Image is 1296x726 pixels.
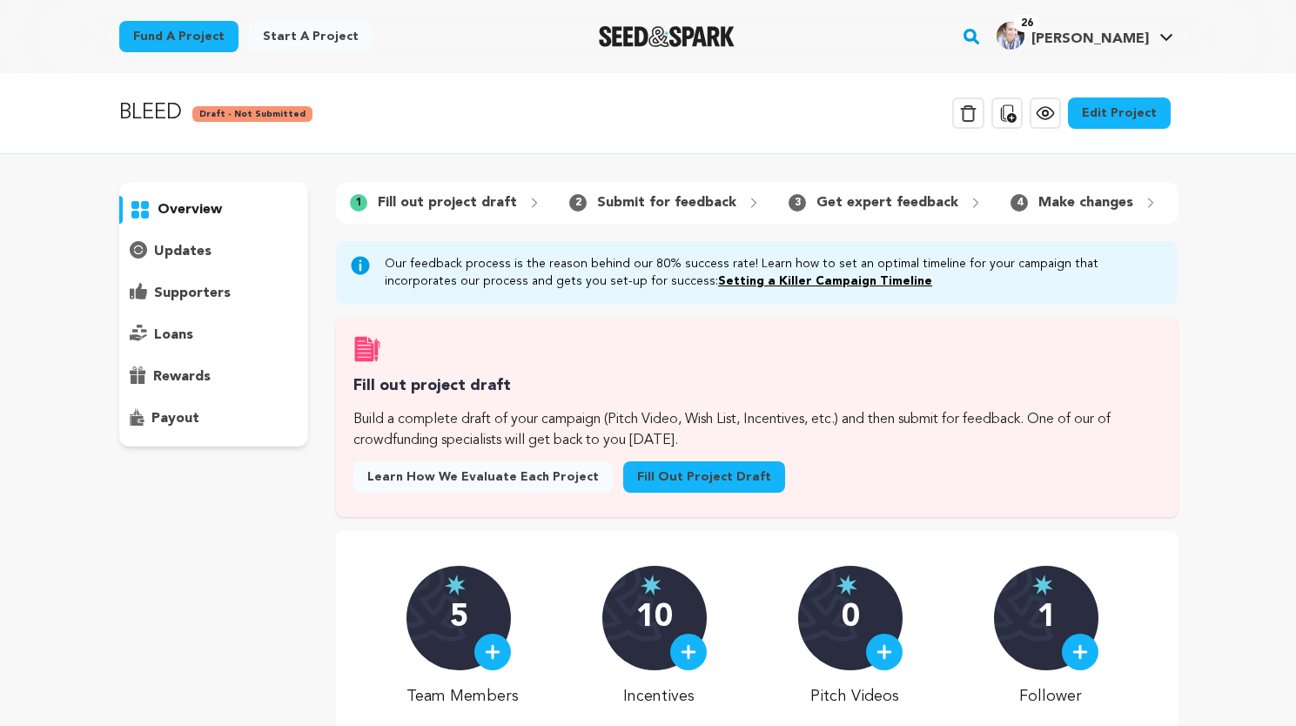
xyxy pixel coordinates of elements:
a: Setting a Killer Campaign Timeline [718,275,932,287]
img: plus.svg [1072,644,1088,660]
span: 1 [350,194,367,212]
p: Get expert feedback [816,192,958,213]
a: Edit Project [1068,97,1171,129]
a: Learn how we evaluate each project [353,461,613,493]
span: 26 [1014,15,1040,32]
span: Learn how we evaluate each project [367,468,599,486]
span: 3 [789,194,806,212]
button: loans [119,321,309,349]
p: BLEED [119,97,182,129]
p: payout [151,408,199,429]
img: plus.svg [681,644,696,660]
button: payout [119,405,309,433]
a: Fill out project draft [623,461,785,493]
span: 2 [569,194,587,212]
span: [PERSON_NAME] [1031,32,1149,46]
span: Draft - Not Submitted [192,106,312,122]
a: Kelly K.'s Profile [993,18,1177,50]
img: plus.svg [876,644,892,660]
button: overview [119,196,309,224]
p: 0 [842,601,860,635]
div: Kelly K.'s Profile [997,22,1149,50]
p: Fill out project draft [378,192,517,213]
p: overview [158,199,222,220]
p: Incentives [602,684,715,709]
p: Follower [994,684,1106,709]
p: Make changes [1038,192,1133,213]
p: Pitch Videos [798,684,910,709]
p: Submit for feedback [597,192,736,213]
p: loans [154,325,193,346]
button: supporters [119,279,309,307]
img: plus.svg [485,644,500,660]
span: Kelly K.'s Profile [993,18,1177,55]
a: Fund a project [119,21,238,52]
p: Team Members [406,684,519,709]
button: rewards [119,363,309,391]
p: Our feedback process is the reason behind our 80% success rate! Learn how to set an optimal timel... [385,255,1163,290]
a: Start a project [249,21,373,52]
span: 4 [1011,194,1028,212]
p: rewards [153,366,211,387]
p: supporters [154,283,231,304]
button: updates [119,238,309,266]
p: 5 [450,601,468,635]
p: 10 [636,601,673,635]
p: 1 [1037,601,1056,635]
p: updates [154,241,212,262]
p: Build a complete draft of your campaign (Pitch Video, Wish List, Incentives, etc.) and then submi... [353,409,1159,451]
img: Seed&Spark Logo Dark Mode [599,26,735,47]
a: Seed&Spark Homepage [599,26,735,47]
h3: Fill out project draft [353,373,1159,399]
img: K.%20Krause_Headshot_003_COMPRESSED.jpg [997,22,1024,50]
